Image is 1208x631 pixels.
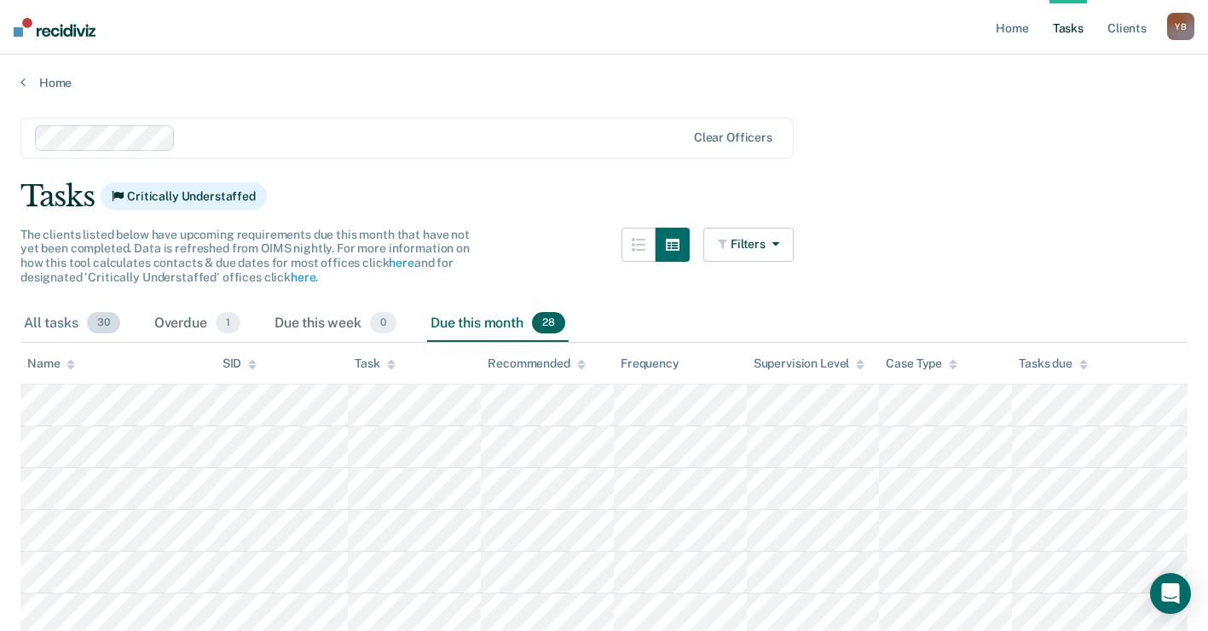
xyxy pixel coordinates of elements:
img: Recidiviz [14,18,95,37]
div: Case Type [886,356,957,371]
div: Frequency [621,356,679,371]
button: Filters [703,228,794,262]
div: Name [27,356,75,371]
a: Home [20,75,1188,90]
div: Tasks due [1019,356,1088,371]
a: here [389,256,413,269]
div: Overdue1 [151,305,244,343]
div: Open Intercom Messenger [1150,573,1191,614]
div: Recommended [488,356,585,371]
div: Supervision Level [754,356,865,371]
div: Due this week0 [271,305,400,343]
span: 30 [87,312,120,334]
div: Task [355,356,395,371]
span: 0 [370,312,396,334]
div: SID [223,356,257,371]
div: Due this month28 [427,305,569,343]
div: All tasks30 [20,305,124,343]
div: Tasks [20,179,1188,214]
span: Critically Understaffed [101,182,267,210]
button: YB [1167,13,1194,40]
span: The clients listed below have upcoming requirements due this month that have not yet been complet... [20,228,470,284]
div: Clear officers [694,130,772,145]
span: 1 [216,312,240,334]
div: Y B [1167,13,1194,40]
a: here [291,270,315,284]
span: 28 [532,312,565,334]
